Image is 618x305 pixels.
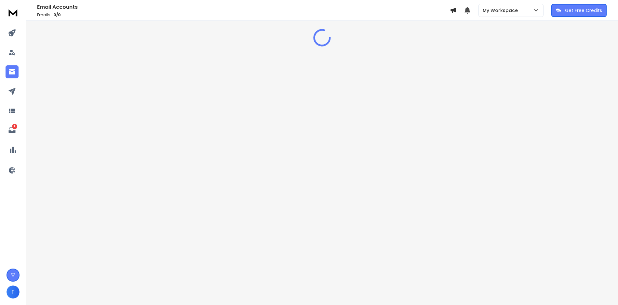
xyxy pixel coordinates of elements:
[53,12,61,18] span: 0 / 0
[37,3,450,11] h1: Email Accounts
[6,124,19,137] a: 1
[37,12,450,18] p: Emails :
[7,7,20,19] img: logo
[483,7,520,14] p: My Workspace
[551,4,607,17] button: Get Free Credits
[565,7,602,14] p: Get Free Credits
[7,285,20,298] button: T
[12,124,17,129] p: 1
